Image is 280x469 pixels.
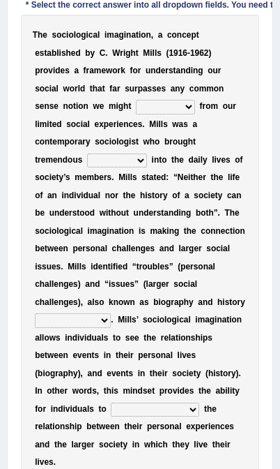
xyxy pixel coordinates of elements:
[116,101,118,111] b: i
[188,155,193,165] b: d
[81,119,83,129] b: i
[49,119,52,129] b: t
[166,48,169,58] b: (
[171,84,176,94] b: a
[52,30,57,40] b: s
[118,172,125,182] b: M
[141,172,146,182] b: s
[189,84,194,94] b: c
[33,30,38,40] b: T
[93,30,98,40] b: a
[212,155,214,165] b: l
[172,30,177,40] b: o
[100,101,104,111] b: e
[35,66,40,75] b: p
[112,84,117,94] b: a
[169,66,173,75] b: s
[123,119,128,129] b: n
[95,119,100,129] b: e
[120,48,123,58] b: r
[165,66,169,75] b: r
[151,30,153,40] b: ,
[56,30,61,40] b: o
[68,101,73,111] b: o
[40,84,45,94] b: o
[187,48,190,58] b: -
[179,119,184,129] b: a
[182,137,187,147] b: g
[76,119,81,129] b: c
[49,84,52,94] b: i
[63,155,68,165] b: d
[146,66,150,75] b: u
[109,101,116,111] b: m
[153,172,156,182] b: t
[118,66,121,75] b: r
[49,101,54,111] b: s
[104,172,107,182] b: r
[193,66,198,75] b: n
[155,137,160,147] b: o
[218,66,221,75] b: r
[208,48,211,58] b: )
[161,84,166,94] b: s
[134,84,138,94] b: r
[136,30,139,40] b: t
[116,137,118,147] b: l
[86,137,91,147] b: y
[158,30,163,40] b: a
[178,48,183,58] b: 1
[173,48,178,58] b: 9
[75,84,78,94] b: r
[52,119,57,129] b: e
[217,155,221,165] b: v
[198,155,200,165] b: i
[80,84,85,94] b: d
[152,84,157,94] b: s
[119,30,124,40] b: g
[179,155,184,165] b: e
[161,172,166,182] b: d
[64,137,69,147] b: p
[45,137,49,147] b: n
[219,84,224,94] b: n
[210,101,218,111] b: m
[130,172,132,182] b: l
[49,137,52,147] b: t
[214,84,219,94] b: o
[101,66,106,75] b: e
[156,119,158,129] b: i
[40,48,45,58] b: s
[88,30,93,40] b: c
[55,66,60,75] b: d
[172,119,178,129] b: w
[157,84,162,94] b: e
[228,101,233,111] b: u
[161,119,163,129] b: l
[169,48,173,58] b: 1
[35,155,38,165] b: t
[235,155,240,165] b: o
[132,66,137,75] b: o
[75,172,82,182] b: m
[130,66,132,75] b: f
[35,48,40,58] b: e
[98,84,102,94] b: a
[53,155,58,165] b: e
[68,155,72,165] b: o
[107,172,112,182] b: s
[194,155,199,165] b: a
[57,137,65,147] b: m
[136,48,139,58] b: t
[112,48,120,58] b: W
[112,66,117,75] b: o
[226,155,231,165] b: s
[98,30,100,40] b: l
[47,119,49,129] b: i
[35,172,40,182] b: s
[212,66,217,75] b: u
[61,30,66,40] b: c
[177,30,182,40] b: n
[124,30,126,40] b: i
[203,155,208,165] b: y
